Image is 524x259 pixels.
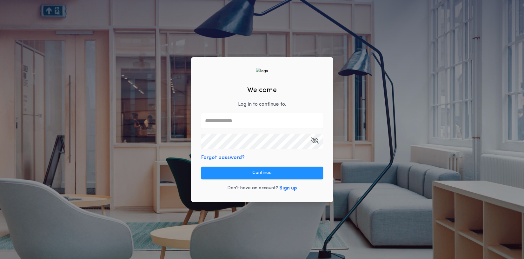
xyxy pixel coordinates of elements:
[279,184,297,192] button: Sign up
[227,185,278,191] p: Don't have an account?
[256,68,268,74] img: logo
[201,167,323,179] button: Continue
[247,85,277,96] h2: Welcome
[238,101,286,108] p: Log in to continue to .
[201,154,245,162] button: Forgot password?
